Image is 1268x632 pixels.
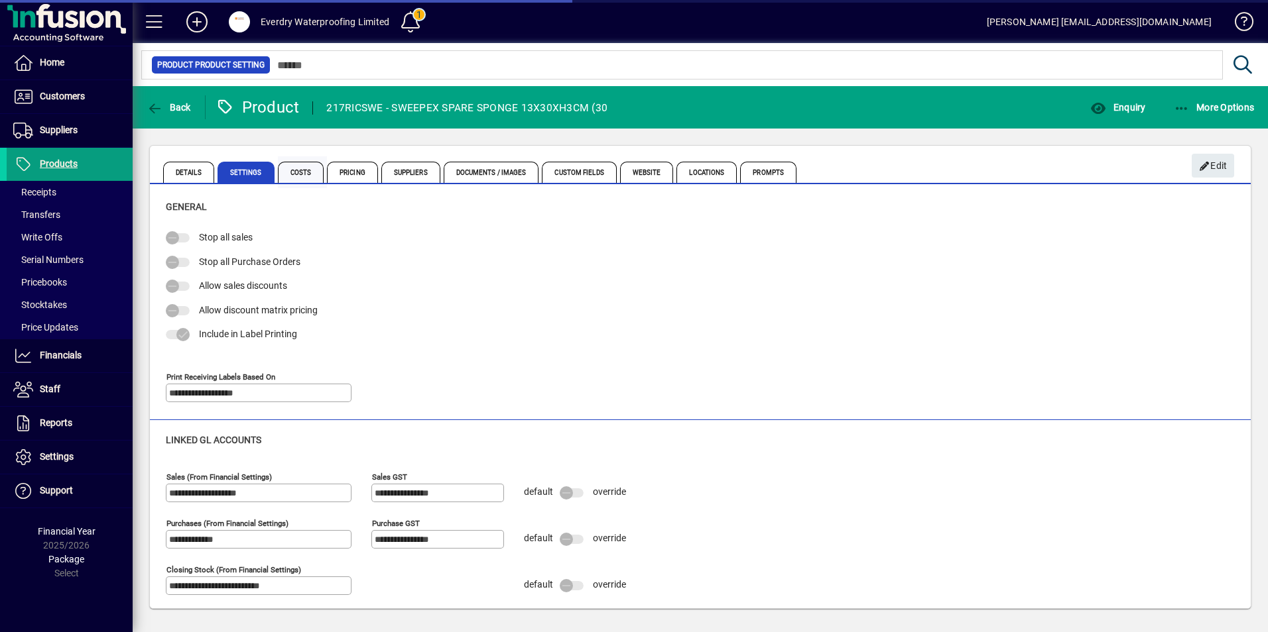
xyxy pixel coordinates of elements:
[40,451,74,462] span: Settings
[40,350,82,360] span: Financials
[166,564,301,574] mat-label: Closing stock (from financial settings)
[13,187,56,197] span: Receipts
[327,162,378,183] span: Pricing
[166,201,207,212] span: General
[740,162,796,183] span: Prompts
[40,57,64,68] span: Home
[147,102,191,113] span: Back
[143,95,194,119] button: Back
[7,316,133,339] a: Price Updates
[216,97,300,118] div: Product
[326,97,607,119] div: 217RICSWE - SWEEPEX SPARE SPONGE 13X30XH3CM (30
[218,162,275,183] span: Settings
[593,533,626,543] span: override
[524,533,553,543] span: default
[620,162,674,183] span: Website
[166,435,261,445] span: Linked GL accounts
[166,372,275,381] mat-label: Print Receiving Labels Based On
[261,11,389,32] div: Everdry Waterproofing Limited
[7,80,133,113] a: Customers
[1192,154,1234,178] button: Edit
[1087,95,1149,119] button: Enquiry
[593,579,626,590] span: override
[13,209,60,220] span: Transfers
[7,293,133,316] a: Stocktakes
[372,472,407,481] mat-label: Sales GST
[7,248,133,271] a: Serial Numbers
[7,407,133,440] a: Reports
[381,162,440,183] span: Suppliers
[372,518,420,527] mat-label: Purchase GST
[166,472,272,481] mat-label: Sales (from financial settings)
[7,474,133,507] a: Support
[444,162,539,183] span: Documents / Images
[7,203,133,226] a: Transfers
[987,11,1212,32] div: [PERSON_NAME] [EMAIL_ADDRESS][DOMAIN_NAME]
[676,162,737,183] span: Locations
[278,162,324,183] span: Costs
[7,271,133,293] a: Pricebooks
[38,526,95,537] span: Financial Year
[13,277,67,288] span: Pricebooks
[40,91,85,101] span: Customers
[40,485,73,496] span: Support
[7,181,133,203] a: Receipts
[1090,102,1145,113] span: Enquiry
[166,518,288,527] mat-label: Purchases (from financial settings)
[13,299,67,310] span: Stocktakes
[1171,95,1258,119] button: More Options
[163,162,214,183] span: Details
[199,305,318,315] span: Allow discount matrix pricing
[13,232,62,242] span: Write Offs
[7,46,133,79] a: Home
[1174,102,1255,113] span: More Options
[199,329,297,339] span: Include in Label Printing
[157,58,265,72] span: Product Product Setting
[133,95,206,119] app-page-header-button: Back
[218,10,261,34] button: Profile
[7,114,133,147] a: Suppliers
[40,417,72,428] span: Reports
[524,486,553,497] span: default
[7,373,133,406] a: Staff
[7,226,133,248] a: Write Offs
[542,162,616,183] span: Custom Fields
[13,254,84,265] span: Serial Numbers
[13,322,78,333] span: Price Updates
[593,486,626,497] span: override
[199,280,287,291] span: Allow sales discounts
[40,384,60,394] span: Staff
[1199,155,1228,177] span: Edit
[40,158,78,169] span: Products
[1225,3,1251,46] a: Knowledge Base
[524,579,553,590] span: default
[199,256,300,267] span: Stop all Purchase Orders
[7,339,133,372] a: Financials
[48,554,84,564] span: Package
[7,441,133,474] a: Settings
[40,125,78,135] span: Suppliers
[176,10,218,34] button: Add
[199,232,253,242] span: Stop all sales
